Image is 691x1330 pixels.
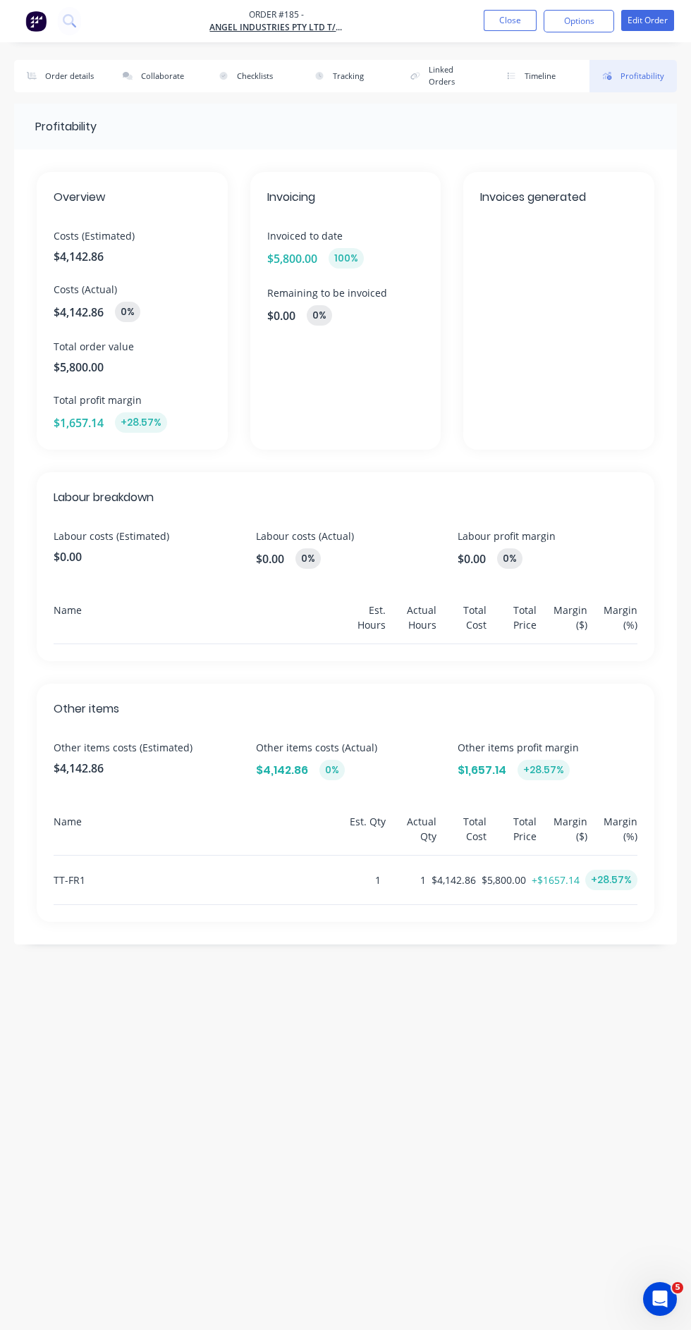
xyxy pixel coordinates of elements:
div: TT-FR1 [54,856,336,904]
span: $4,142.86 [54,248,211,265]
button: Linked Orders [398,60,485,92]
div: Actual Qty [391,814,436,855]
button: Order details [14,60,102,92]
div: Profitability [35,118,97,135]
span: Other items [54,701,637,718]
span: 5 [672,1282,683,1293]
span: Other items costs (Actual) [256,740,436,755]
div: $4,142.86 [432,856,476,904]
span: Labour profit margin [458,529,637,543]
div: Margin ($) [542,814,587,855]
div: Margin (%) [593,814,637,855]
div: Actual Hours [391,603,436,644]
span: Other items costs (Estimated) [54,740,233,755]
span: $5,800.00 [54,359,211,376]
div: 100 % [329,248,364,269]
span: Costs (Actual) [54,282,211,297]
span: Labour costs (Estimated) [54,529,233,543]
div: Est. Qty [341,814,386,855]
div: +28.57% [585,870,637,890]
button: Checklists [206,60,293,92]
span: $4,142.86 [54,760,233,777]
button: Options [544,10,614,32]
img: Factory [25,11,47,32]
div: Total Cost [442,814,487,855]
div: $5,800.00 [482,856,526,904]
button: +$1657.14 [532,873,580,887]
span: Order #185 - [209,8,343,21]
div: Margin ($) [542,603,587,644]
span: $0.00 [267,307,295,324]
div: Total Price [492,603,537,644]
span: $1,657.14 [458,762,506,779]
div: Total Price [492,814,537,855]
button: Close [484,10,537,31]
span: Invoicing [267,189,424,206]
span: Other items profit margin [458,740,637,755]
span: Costs (Estimated) [54,228,211,243]
button: Edit Order [621,10,674,31]
div: Total Cost [442,603,487,644]
span: Total profit margin [54,393,211,407]
span: Total order value [54,339,211,354]
button: Profitability [589,60,677,92]
span: Invoiced to date [267,228,424,243]
span: Invoices generated [480,189,637,206]
div: 0 % [307,305,332,326]
span: $0.00 [458,550,486,567]
span: $0.00 [256,550,284,567]
span: $4,142.86 [256,762,308,779]
span: $0.00 [54,548,233,565]
div: Est. Hours [341,603,386,644]
div: 0% [497,548,522,569]
button: Timeline [494,60,581,92]
span: $4,142.86 [54,304,104,321]
div: Name [54,814,336,855]
button: Collaborate [110,60,197,92]
span: $5,800.00 [267,250,317,267]
span: Labour breakdown [54,489,637,506]
div: 0% [319,760,345,780]
a: Angel Industries Pty Ltd t/a Teeny Tiny Homes [209,21,343,34]
div: +28.57% [518,760,570,780]
div: Margin (%) [593,603,637,644]
iframe: Intercom live chat [643,1282,677,1316]
div: 1 [341,856,381,904]
button: Tracking [302,60,389,92]
span: Remaining to be invoiced [267,285,424,300]
span: +$1657.14 [532,873,580,887]
div: +28.57% [115,412,167,433]
span: Overview [54,189,211,206]
span: $1,657.14 [54,414,104,431]
div: Name [54,603,336,644]
div: 1 [386,856,426,904]
span: Labour costs (Actual) [256,529,436,543]
div: 0% [295,548,321,569]
div: 0% [115,302,140,322]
